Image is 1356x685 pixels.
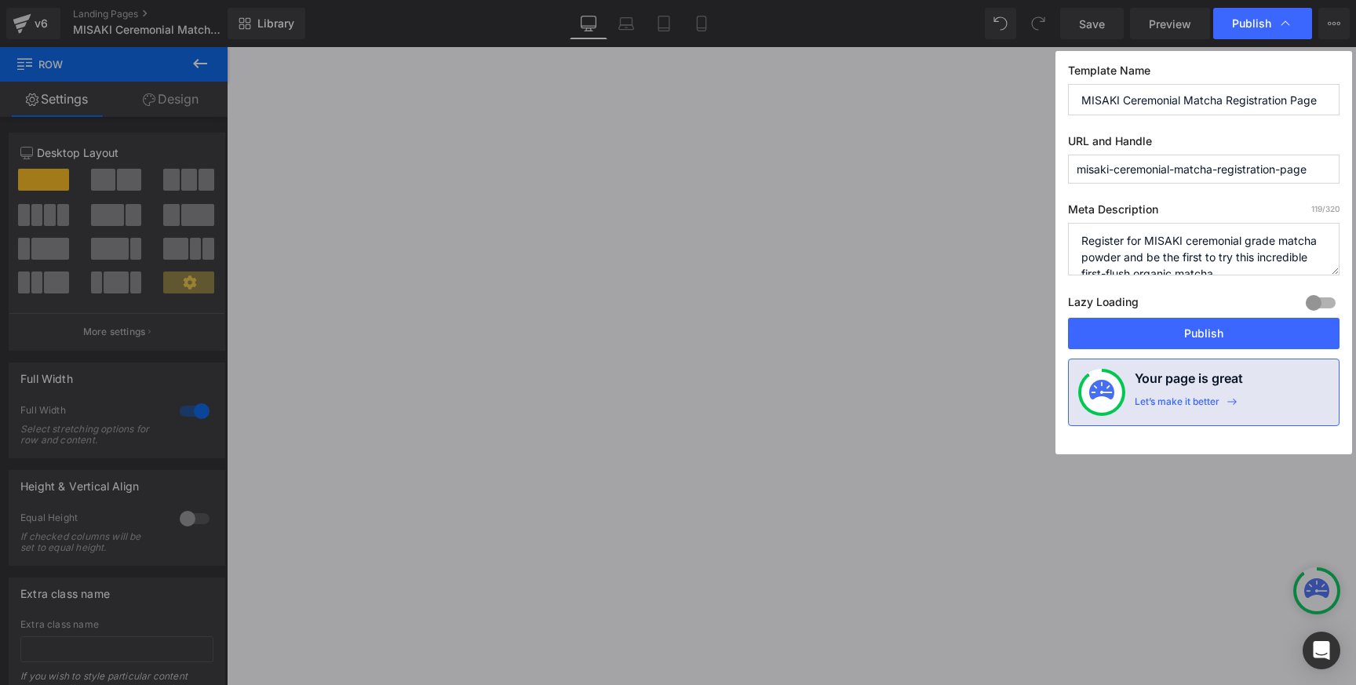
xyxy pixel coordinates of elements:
[1311,204,1322,213] span: 119
[1068,292,1139,318] label: Lazy Loading
[1068,134,1340,155] label: URL and Handle
[1135,369,1243,395] h4: Your page is great
[1089,380,1114,405] img: onboarding-status.svg
[1068,64,1340,84] label: Template Name
[1303,632,1340,669] div: Open Intercom Messenger
[1068,202,1340,223] label: Meta Description
[1068,223,1340,275] textarea: Register for MISAKI ceremonial grade matcha powder and be the first to try this incredible first-...
[1068,318,1340,349] button: Publish
[1135,395,1219,416] div: Let’s make it better
[1232,16,1271,31] span: Publish
[1311,204,1340,213] span: /320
